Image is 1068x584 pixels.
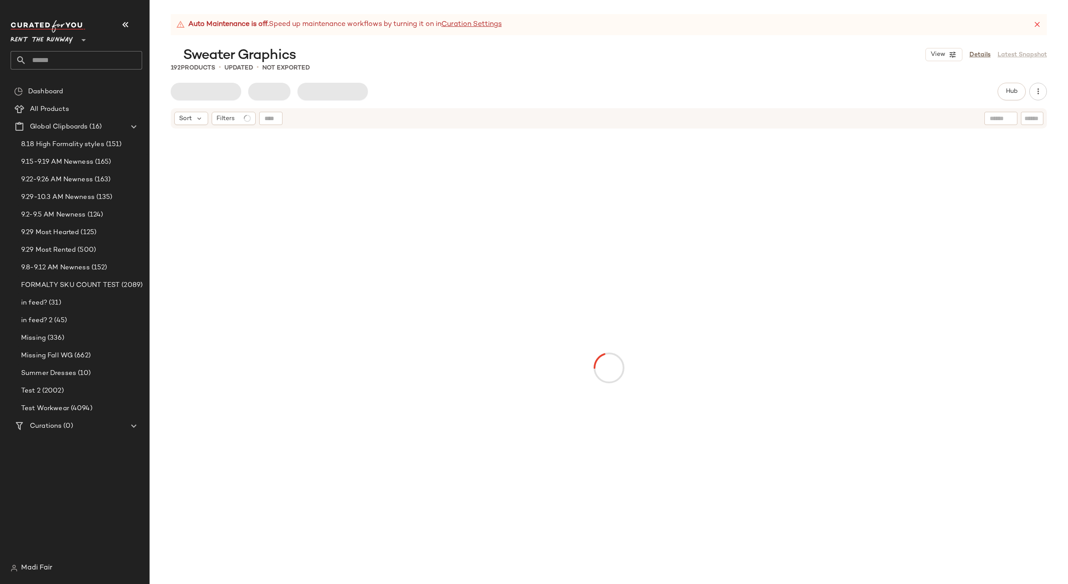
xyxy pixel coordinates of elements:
[21,280,120,290] span: FORMALTY SKU COUNT TEST
[21,333,46,343] span: Missing
[171,65,181,71] span: 192
[21,157,93,167] span: 9.15-9.19 AM Newness
[262,63,310,73] p: Not Exported
[69,404,92,414] span: (4094)
[79,228,96,238] span: (125)
[28,87,63,97] span: Dashboard
[998,83,1026,100] button: Hub
[21,210,86,220] span: 9.2-9.5 AM Newness
[930,51,945,58] span: View
[171,63,215,73] div: Products
[104,140,122,150] span: (151)
[95,192,113,202] span: (135)
[76,245,96,255] span: (500)
[88,122,102,132] span: (16)
[21,386,40,396] span: Test 2
[217,114,235,123] span: Filters
[21,404,69,414] span: Test Workwear
[11,20,85,33] img: cfy_white_logo.C9jOOHJF.svg
[120,280,143,290] span: (2089)
[76,368,91,378] span: (10)
[52,316,67,326] span: (45)
[1006,88,1018,95] span: Hub
[441,19,502,30] a: Curation Settings
[183,47,296,64] span: Sweater Graphics
[21,351,73,361] span: Missing Fall WG
[93,175,111,185] span: (163)
[21,175,93,185] span: 9.22-9.26 AM Newness
[30,122,88,132] span: Global Clipboards
[30,421,62,431] span: Curations
[219,62,221,73] span: •
[62,421,73,431] span: (0)
[188,19,269,30] strong: Auto Maintenance is off.
[93,157,111,167] span: (165)
[21,245,76,255] span: 9.29 Most Rented
[30,104,69,114] span: All Products
[14,87,23,96] img: svg%3e
[86,210,103,220] span: (124)
[21,563,52,573] span: Madi Fair
[224,63,253,73] p: updated
[969,50,991,59] a: Details
[21,192,95,202] span: 9.29-10.3 AM Newness
[40,386,64,396] span: (2002)
[179,114,192,123] span: Sort
[21,298,47,308] span: in feed?
[21,228,79,238] span: 9.29 Most Hearted
[90,263,107,273] span: (152)
[11,565,18,572] img: svg%3e
[21,368,76,378] span: Summer Dresses
[73,351,91,361] span: (662)
[47,298,61,308] span: (31)
[46,333,64,343] span: (336)
[11,30,73,46] span: Rent the Runway
[21,140,104,150] span: 8.18 High Formality styles
[21,263,90,273] span: 9.8-9.12 AM Newness
[176,19,502,30] div: Speed up maintenance workflows by turning it on in
[257,62,259,73] span: •
[21,316,52,326] span: in feed? 2
[925,48,962,61] button: View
